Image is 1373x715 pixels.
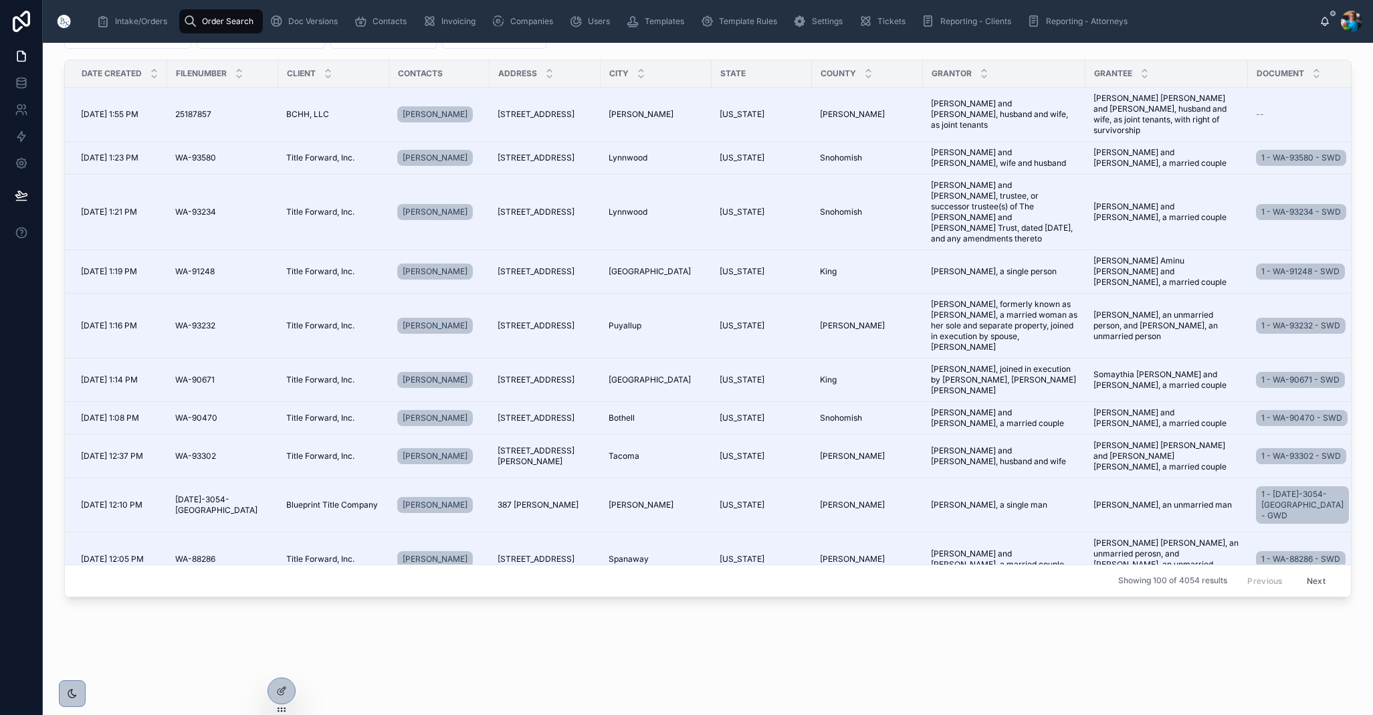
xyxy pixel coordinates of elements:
[1093,440,1240,472] a: [PERSON_NAME] [PERSON_NAME] and [PERSON_NAME] [PERSON_NAME], a married couple
[82,68,142,79] span: Date Created
[498,500,593,510] a: 387 [PERSON_NAME]
[286,413,381,423] a: Title Forward, Inc.
[175,375,270,385] a: WA-90671
[286,207,354,217] span: Title Forward, Inc.
[397,315,482,336] a: [PERSON_NAME]
[498,445,593,467] span: [STREET_ADDRESS][PERSON_NAME]
[81,266,137,277] span: [DATE] 1:19 PM
[820,152,915,163] a: Snohomish
[609,152,647,163] span: Lynnwood
[609,207,704,217] a: Lynnwood
[1256,264,1345,280] a: 1 - WA-91248 - SWD
[1256,204,1346,220] a: 1 - WA-93234 - SWD
[81,554,159,565] a: [DATE] 12:05 PM
[175,494,270,516] span: [DATE]-3054-[GEOGRAPHIC_DATA]
[820,375,915,385] a: King
[1093,538,1240,581] span: [PERSON_NAME] [PERSON_NAME], an unmarried perosn, and [PERSON_NAME], an unmarried person
[54,11,75,32] img: App logo
[609,500,673,510] span: [PERSON_NAME]
[1093,310,1240,342] a: [PERSON_NAME], an unmarried person, and [PERSON_NAME], an unmarried person
[81,413,159,423] a: [DATE] 1:08 PM
[175,375,215,385] span: WA-90671
[498,109,593,120] a: [STREET_ADDRESS]
[1256,369,1354,391] a: 1 - WA-90671 - SWD
[115,16,167,27] span: Intake/Orders
[498,500,578,510] span: 387 [PERSON_NAME]
[179,9,263,33] a: Order Search
[397,551,473,567] a: [PERSON_NAME]
[931,299,1077,352] a: [PERSON_NAME], formerly known as [PERSON_NAME], a married woman as her sole and separate property...
[1093,256,1240,288] a: [PERSON_NAME] Aminu [PERSON_NAME] and [PERSON_NAME], a married couple
[609,451,639,462] span: Tacoma
[403,320,467,331] span: [PERSON_NAME]
[820,500,885,510] span: [PERSON_NAME]
[398,68,443,79] span: Contacts
[397,410,473,426] a: [PERSON_NAME]
[609,554,704,565] a: Spanaway
[820,375,837,385] span: King
[820,266,837,277] span: King
[940,16,1011,27] span: Reporting - Clients
[820,413,915,423] a: Snohomish
[397,204,473,220] a: [PERSON_NAME]
[720,109,764,120] span: [US_STATE]
[175,413,217,423] span: WA-90470
[175,320,215,331] span: WA-93232
[1093,369,1240,391] a: Somaythia [PERSON_NAME] and [PERSON_NAME], a married couple
[81,109,138,120] span: [DATE] 1:55 PM
[286,375,354,385] span: Title Forward, Inc.
[1256,410,1348,426] a: 1 - WA-90470 - SWD
[931,364,1077,396] a: [PERSON_NAME], joined in execution by [PERSON_NAME], [PERSON_NAME] [PERSON_NAME]
[1093,407,1240,429] a: [PERSON_NAME] and [PERSON_NAME], a married couple
[286,375,381,385] a: Title Forward, Inc.
[81,500,159,510] a: [DATE] 12:10 PM
[609,320,641,331] span: Puyallup
[931,147,1077,169] a: [PERSON_NAME] and [PERSON_NAME], wife and husband
[397,497,473,513] a: [PERSON_NAME]
[720,375,804,385] a: [US_STATE]
[397,369,482,391] a: [PERSON_NAME]
[720,413,764,423] span: [US_STATE]
[397,261,482,282] a: [PERSON_NAME]
[1093,500,1240,510] a: [PERSON_NAME], an unmarried man
[720,451,764,462] span: [US_STATE]
[81,375,159,385] a: [DATE] 1:14 PM
[175,207,270,217] a: WA-93234
[720,266,764,277] span: [US_STATE]
[175,413,270,423] a: WA-90470
[286,413,354,423] span: Title Forward, Inc.
[931,180,1077,244] span: [PERSON_NAME] and [PERSON_NAME], trustee, or successor trustee(s) of The [PERSON_NAME] and [PERSO...
[1256,548,1354,570] a: 1 - WA-88286 - SWD
[1297,571,1335,591] button: Next
[498,207,593,217] a: [STREET_ADDRESS]
[81,500,142,510] span: [DATE] 12:10 PM
[1256,407,1354,429] a: 1 - WA-90470 - SWD
[175,207,216,217] span: WA-93234
[1261,451,1341,462] span: 1 - WA-93302 - SWD
[397,407,482,429] a: [PERSON_NAME]
[1093,93,1240,136] a: [PERSON_NAME] [PERSON_NAME] and [PERSON_NAME], husband and wife, as joint tenants, with right of ...
[175,451,216,462] span: WA-93302
[81,320,137,331] span: [DATE] 1:16 PM
[1118,575,1227,586] span: Showing 100 of 4054 results
[1093,201,1240,223] a: [PERSON_NAME] and [PERSON_NAME], a married couple
[820,500,915,510] a: [PERSON_NAME]
[403,109,467,120] span: [PERSON_NAME]
[931,548,1077,570] a: [PERSON_NAME] and [PERSON_NAME], a married couple
[609,266,691,277] span: [GEOGRAPHIC_DATA]
[931,500,1047,510] span: [PERSON_NAME], a single man
[1256,201,1354,223] a: 1 - WA-93234 - SWD
[81,451,143,462] span: [DATE] 12:37 PM
[288,16,338,27] span: Doc Versions
[286,554,354,565] span: Title Forward, Inc.
[286,152,354,163] span: Title Forward, Inc.
[931,500,1077,510] a: [PERSON_NAME], a single man
[92,9,177,33] a: Intake/Orders
[81,109,159,120] a: [DATE] 1:55 PM
[397,448,473,464] a: [PERSON_NAME]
